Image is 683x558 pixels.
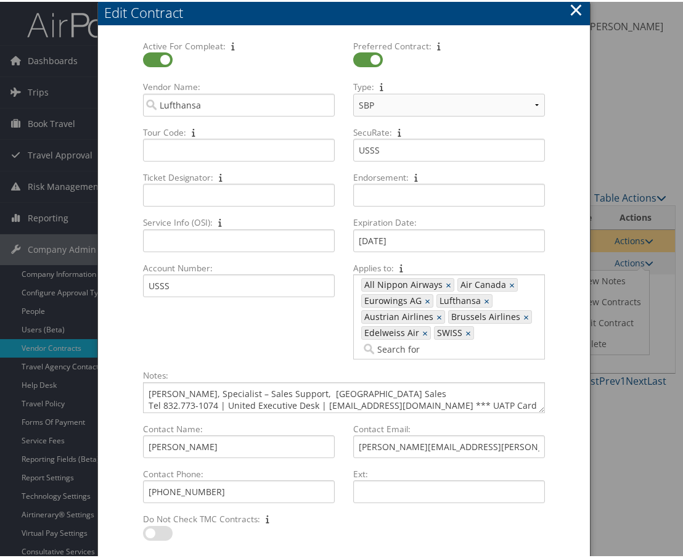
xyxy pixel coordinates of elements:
[348,421,550,433] label: Contact Email:
[104,1,590,20] div: Edit Contract
[143,137,335,160] input: Tour Code:
[353,182,545,205] input: Endorsement:
[353,433,545,456] input: Contact Email:
[138,367,550,380] label: Notes:
[449,309,520,321] span: Brussels Airlines
[465,325,473,337] a: ×
[446,277,454,289] a: ×
[143,478,335,501] input: Contact Phone:
[348,260,550,273] label: Applies to:
[143,228,335,250] input: Service Info (OSI):
[143,92,335,115] input: Vendor Name:
[348,170,550,182] label: Endorsement:
[348,79,550,91] label: Type:
[348,466,550,478] label: Ext:
[353,228,545,250] input: Expiration Date:
[143,273,335,295] input: Account Number:
[523,309,531,321] a: ×
[138,421,340,433] label: Contact Name:
[353,92,545,115] select: Type:
[435,325,462,337] span: SWISS
[353,137,545,160] input: SecuRate:
[143,433,335,456] input: Contact Name:
[509,277,517,289] a: ×
[425,293,433,305] a: ×
[348,215,550,227] label: Expiration Date:
[138,125,340,137] label: Tour Code:
[138,260,340,273] label: Account Number:
[143,380,545,411] textarea: Notes:
[437,293,481,305] span: Lufthansa
[362,325,419,337] span: Edelweiss Air
[143,182,335,205] input: Ticket Designator:
[361,341,430,353] input: Applies to: All Nippon Airways×Air Canada×Eurowings AG×Lufthansa×Austrian Airlines×Brussels Airli...
[362,277,443,289] span: All Nippon Airways
[138,79,340,91] label: Vendor Name:
[362,293,422,305] span: Eurowings AG
[138,38,340,51] label: Active For Compleat:
[138,511,340,523] label: Do Not Check TMC Contracts:
[422,325,430,337] a: ×
[348,38,550,51] label: Preferred Contract:
[348,125,550,137] label: SecuRate:
[436,309,444,321] a: ×
[138,170,340,182] label: Ticket Designator:
[362,309,433,321] span: Austrian Airlines
[138,215,340,227] label: Service Info (OSI):
[484,293,492,305] a: ×
[138,466,340,478] label: Contact Phone:
[353,478,545,501] input: Ext:
[458,277,506,289] span: Air Canada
